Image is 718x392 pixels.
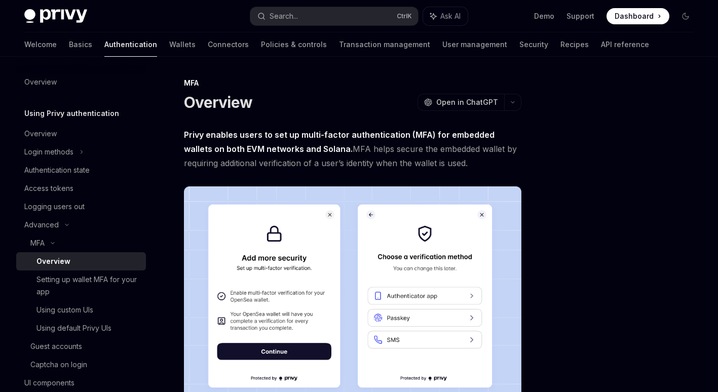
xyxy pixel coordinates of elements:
[36,322,111,334] div: Using default Privy UIs
[677,8,694,24] button: Toggle dark mode
[184,128,521,170] span: MFA helps secure the embedded wallet by requiring additional verification of a user’s identity wh...
[24,76,57,88] div: Overview
[24,32,57,57] a: Welcome
[270,10,298,22] div: Search...
[16,73,146,91] a: Overview
[36,304,93,316] div: Using custom UIs
[24,182,73,194] div: Access tokens
[16,198,146,216] a: Logging users out
[250,7,419,25] button: Search...CtrlK
[261,32,327,57] a: Policies & controls
[30,359,87,371] div: Captcha on login
[69,32,92,57] a: Basics
[560,32,589,57] a: Recipes
[169,32,196,57] a: Wallets
[16,356,146,374] a: Captcha on login
[104,32,157,57] a: Authentication
[16,252,146,270] a: Overview
[184,130,495,154] strong: Privy enables users to set up multi-factor authentication (MFA) for embedded wallets on both EVM ...
[442,32,507,57] a: User management
[16,337,146,356] a: Guest accounts
[615,11,654,21] span: Dashboard
[24,201,85,213] div: Logging users out
[566,11,594,21] a: Support
[24,128,57,140] div: Overview
[519,32,548,57] a: Security
[184,93,252,111] h1: Overview
[24,219,59,231] div: Advanced
[16,161,146,179] a: Authentication state
[16,374,146,392] a: UI components
[607,8,669,24] a: Dashboard
[24,9,87,23] img: dark logo
[601,32,649,57] a: API reference
[436,97,498,107] span: Open in ChatGPT
[534,11,554,21] a: Demo
[16,301,146,319] a: Using custom UIs
[418,94,504,111] button: Open in ChatGPT
[16,270,146,301] a: Setting up wallet MFA for your app
[36,255,70,267] div: Overview
[16,125,146,143] a: Overview
[397,12,412,20] span: Ctrl K
[24,377,74,389] div: UI components
[184,78,521,88] div: MFA
[423,7,468,25] button: Ask AI
[30,340,82,352] div: Guest accounts
[24,146,73,158] div: Login methods
[339,32,430,57] a: Transaction management
[16,179,146,198] a: Access tokens
[208,32,249,57] a: Connectors
[16,319,146,337] a: Using default Privy UIs
[24,164,90,176] div: Authentication state
[24,107,119,120] h5: Using Privy authentication
[30,237,45,249] div: MFA
[440,11,461,21] span: Ask AI
[36,273,140,298] div: Setting up wallet MFA for your app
